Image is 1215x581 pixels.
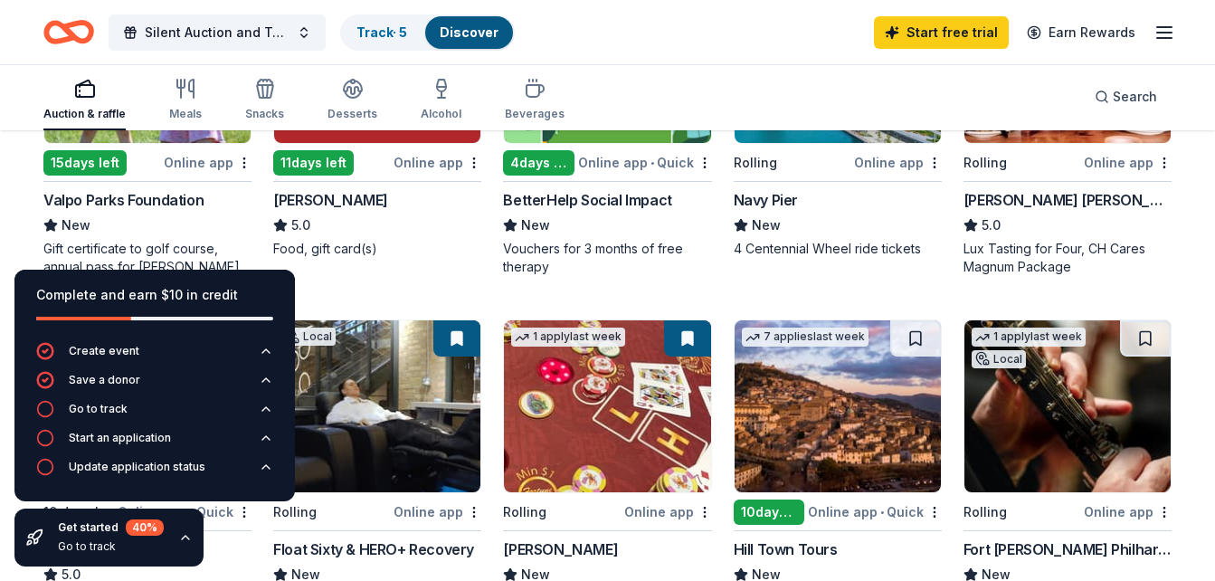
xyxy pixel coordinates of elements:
div: Rolling [503,501,546,523]
div: Go to track [58,539,164,554]
div: Local [972,350,1026,368]
div: [PERSON_NAME] [273,189,388,211]
a: Home [43,11,94,53]
div: Rolling [963,152,1007,174]
span: • [880,505,884,519]
div: [PERSON_NAME] [503,538,618,560]
a: Discover [440,24,498,40]
img: Image for Float Sixty & HERO+ Recovery [274,320,480,492]
div: Online app [394,500,481,523]
div: Rolling [734,152,777,174]
span: New [62,214,90,236]
div: Valpo Parks Foundation [43,189,204,211]
span: New [521,214,550,236]
div: Float Sixty & HERO+ Recovery [273,538,474,560]
div: 1 apply last week [972,328,1086,347]
span: New [752,214,781,236]
a: Earn Rewards [1016,16,1146,49]
a: Start free trial [874,16,1009,49]
div: Hill Town Tours [734,538,838,560]
div: Online app [1084,500,1172,523]
img: Image for Fort Wayne Philharmonic [964,320,1171,492]
div: 40 % [126,519,164,536]
div: Desserts [327,107,377,121]
div: Navy Pier [734,189,798,211]
div: Auction & raffle [43,107,126,121]
div: [PERSON_NAME] [PERSON_NAME] Winery and Restaurants [963,189,1172,211]
div: Fort [PERSON_NAME] Philharmonic [963,538,1172,560]
div: BetterHelp Social Impact [503,189,671,211]
button: Meals [169,71,202,130]
div: Online app [854,151,942,174]
div: Alcohol [421,107,461,121]
button: Alcohol [421,71,461,130]
span: 5.0 [291,214,310,236]
div: Online app [1084,151,1172,174]
button: Silent Auction and Talent Showcase [109,14,326,51]
img: Image for Hill Town Tours [735,320,941,492]
div: Online app [394,151,481,174]
span: 5.0 [982,214,1001,236]
button: Update application status [36,458,273,487]
button: Save a donor [36,371,273,400]
div: Save a donor [69,373,140,387]
button: Auction & raffle [43,71,126,130]
div: Start an application [69,431,171,445]
div: Update application status [69,460,205,474]
div: Online app Quick [808,500,942,523]
span: Silent Auction and Talent Showcase [145,22,290,43]
div: Go to track [69,402,128,416]
div: Rolling [963,501,1007,523]
img: Image for Boyd Gaming [504,320,710,492]
button: Beverages [505,71,565,130]
div: Beverages [505,107,565,121]
div: 11 days left [273,150,354,176]
a: Track· 5 [356,24,407,40]
div: Complete and earn $10 in credit [36,284,273,306]
div: 15 days left [43,150,127,176]
div: Gift certificate to golf course, annual pass for [PERSON_NAME][GEOGRAPHIC_DATA], 5 admission book... [43,240,252,276]
div: 7 applies last week [742,328,869,347]
div: Online app [164,151,252,174]
div: Online app Quick [578,151,712,174]
span: Search [1113,86,1157,108]
button: Go to track [36,400,273,429]
div: 4 days left [503,150,574,176]
button: Track· 5Discover [340,14,515,51]
button: Snacks [245,71,284,130]
div: Get started [58,519,164,536]
div: Online app [624,500,712,523]
button: Start an application [36,429,273,458]
div: 4 Centennial Wheel ride tickets [734,240,942,258]
div: Food, gift card(s) [273,240,481,258]
span: • [650,156,654,170]
div: Create event [69,344,139,358]
div: 10 days left [734,500,804,525]
button: Search [1080,79,1172,115]
button: Desserts [327,71,377,130]
div: Meals [169,107,202,121]
button: Create event [36,342,273,371]
div: 1 apply last week [511,328,625,347]
div: Lux Tasting for Four, CH Cares Magnum Package [963,240,1172,276]
div: Snacks [245,107,284,121]
div: Vouchers for 3 months of free therapy [503,240,711,276]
